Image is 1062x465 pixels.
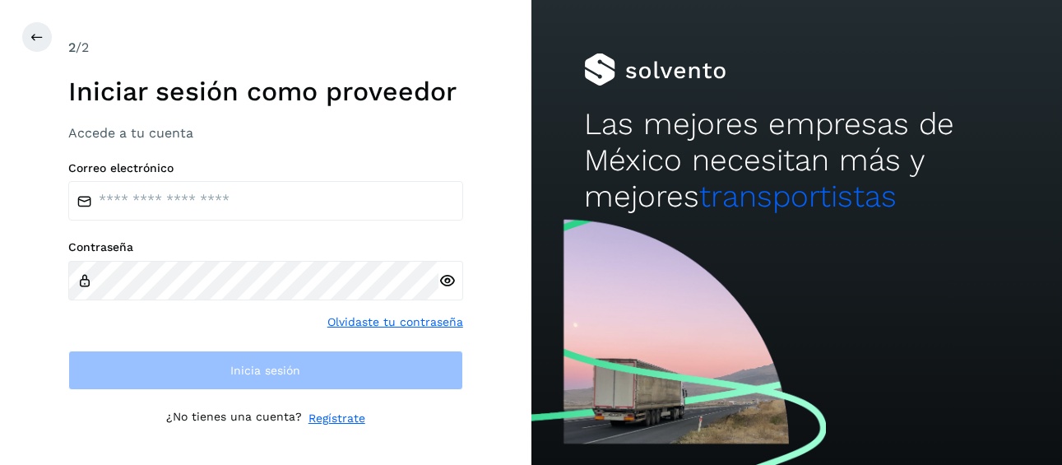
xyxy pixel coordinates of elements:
[68,240,463,254] label: Contraseña
[230,365,300,376] span: Inicia sesión
[68,40,76,55] span: 2
[68,76,463,107] h1: Iniciar sesión como proveedor
[68,351,463,390] button: Inicia sesión
[584,106,1009,216] h2: Las mejores empresas de México necesitan más y mejores
[68,125,463,141] h3: Accede a tu cuenta
[68,161,463,175] label: Correo electrónico
[699,179,897,214] span: transportistas
[327,314,463,331] a: Olvidaste tu contraseña
[166,410,302,427] p: ¿No tienes una cuenta?
[308,410,365,427] a: Regístrate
